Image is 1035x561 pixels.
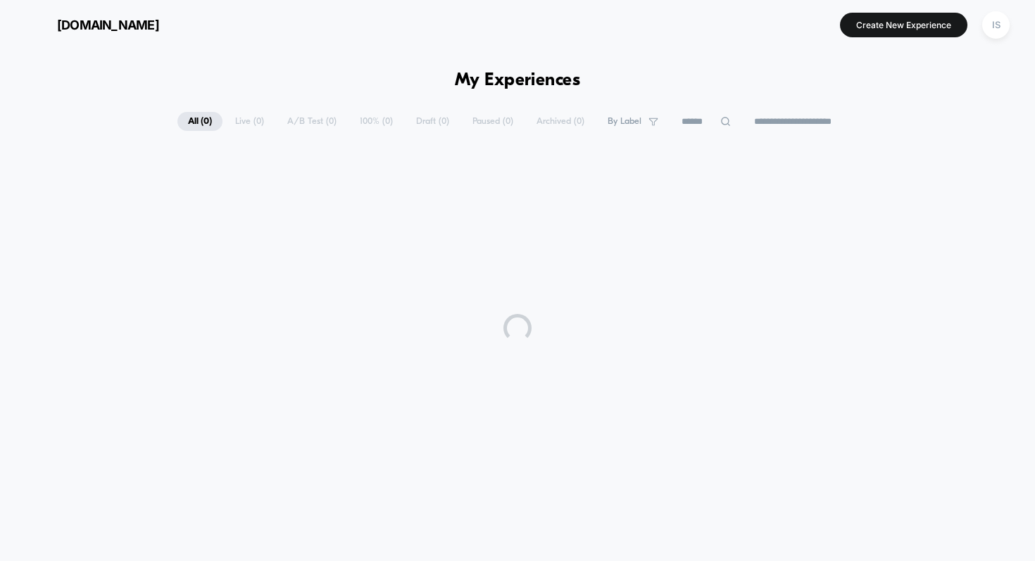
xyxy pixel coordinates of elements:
[840,13,967,37] button: Create New Experience
[455,70,581,91] h1: My Experiences
[21,13,163,36] button: [DOMAIN_NAME]
[982,11,1010,39] div: IS
[978,11,1014,39] button: IS
[608,116,641,127] span: By Label
[57,18,159,32] span: [DOMAIN_NAME]
[177,112,222,131] span: All ( 0 )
